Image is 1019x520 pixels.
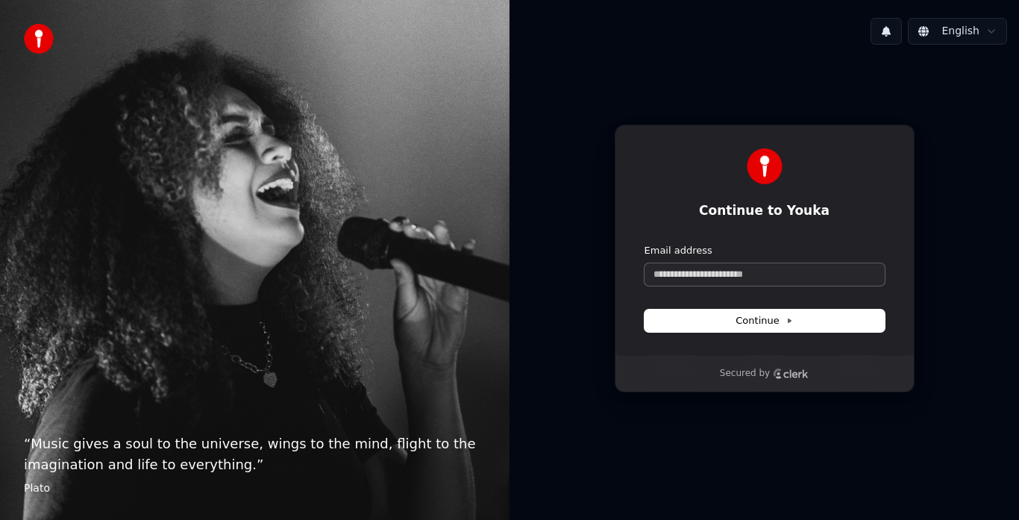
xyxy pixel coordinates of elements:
[645,202,885,220] h1: Continue to Youka
[773,369,809,379] a: Clerk logo
[24,24,54,54] img: youka
[24,433,486,475] p: “ Music gives a soul to the universe, wings to the mind, flight to the imagination and life to ev...
[736,314,792,328] span: Continue
[24,481,486,496] footer: Plato
[645,310,885,332] button: Continue
[720,368,770,380] p: Secured by
[645,244,712,257] label: Email address
[747,148,783,184] img: Youka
